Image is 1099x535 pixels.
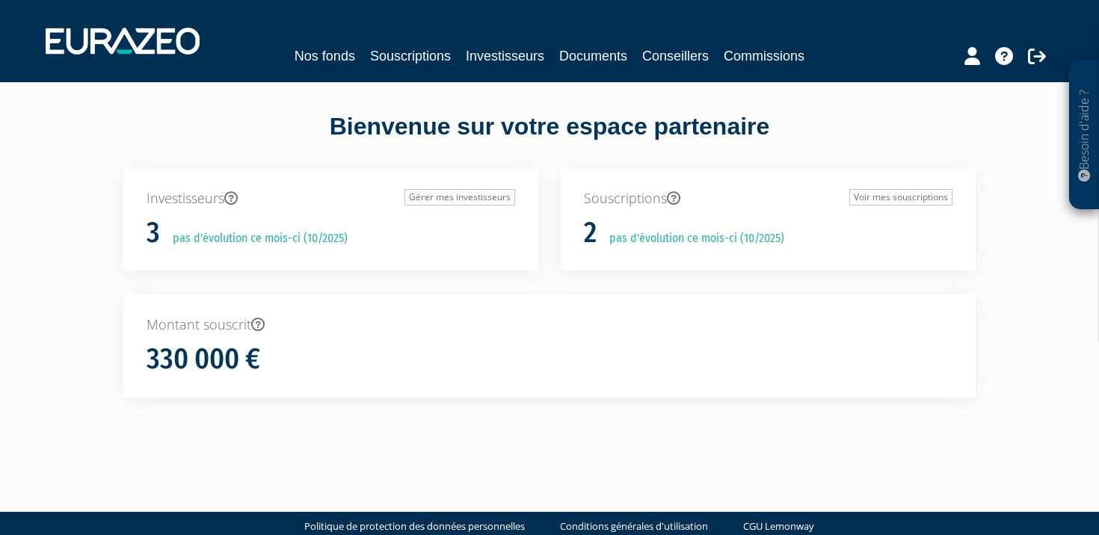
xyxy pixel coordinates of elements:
[599,230,784,247] p: pas d'évolution ce mois-ci (10/2025)
[295,46,355,67] a: Nos fonds
[724,46,804,67] a: Commissions
[1076,68,1093,202] p: Besoin d'aide ?
[46,28,200,55] img: 1732889491-logotype_eurazeo_blanc_rvb.png
[147,344,260,375] h1: 330 000 €
[370,46,451,67] a: Souscriptions
[642,46,709,67] a: Conseillers
[147,315,952,335] p: Montant souscrit
[404,189,515,205] a: Gérer mes investisseurs
[147,189,515,208] p: Investisseurs
[559,46,627,67] a: Documents
[147,217,160,249] h1: 3
[849,189,952,205] a: Voir mes souscriptions
[584,189,952,208] p: Souscriptions
[112,110,987,168] div: Bienvenue sur votre espace partenaire
[162,230,348,247] p: pas d'évolution ce mois-ci (10/2025)
[584,217,597,249] h1: 2
[304,519,525,534] a: Politique de protection des données personnelles
[743,519,814,534] a: CGU Lemonway
[560,519,708,534] a: Conditions générales d'utilisation
[466,46,544,67] a: Investisseurs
